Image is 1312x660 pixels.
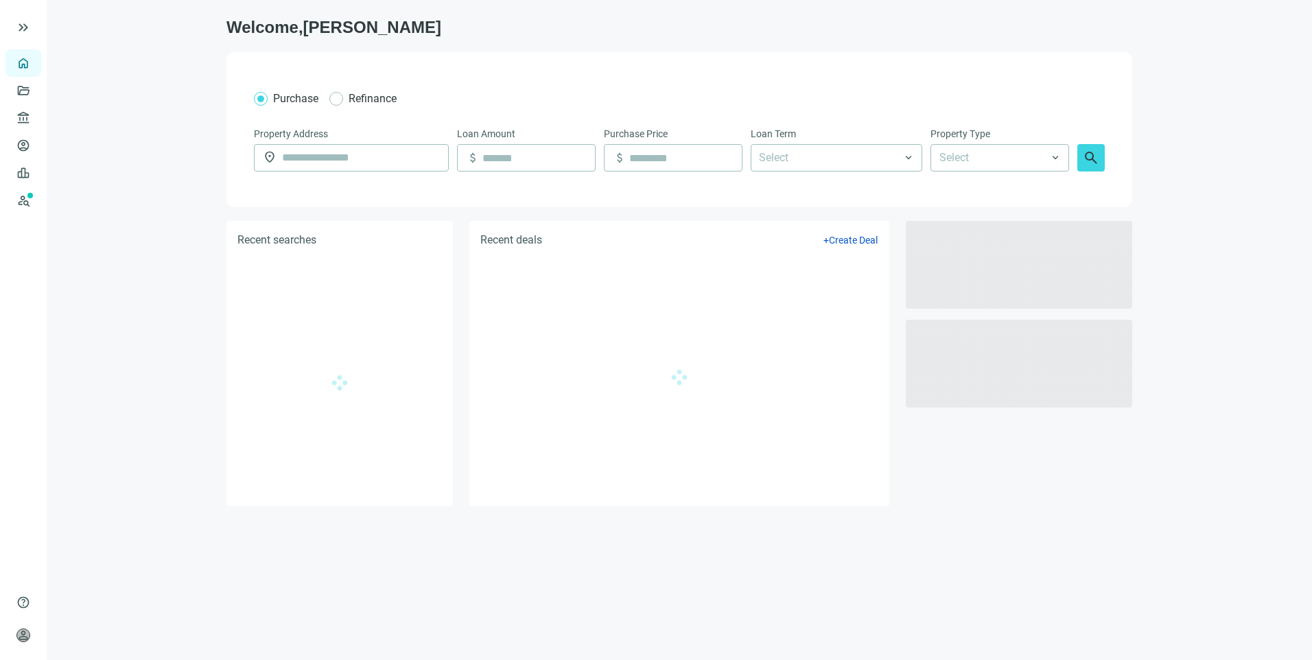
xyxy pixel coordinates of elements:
[823,234,878,246] button: +Create Deal
[823,235,829,246] span: +
[16,111,26,125] span: account_balance
[237,232,316,248] h5: Recent searches
[613,151,626,165] span: attach_money
[1077,144,1105,172] button: search
[263,150,277,164] span: location_on
[480,232,542,248] h5: Recent deals
[466,151,480,165] span: attach_money
[1083,150,1099,166] span: search
[751,126,796,141] span: Loan Term
[829,235,878,246] span: Create Deal
[226,16,1132,38] h1: Welcome, [PERSON_NAME]
[15,19,32,36] button: keyboard_double_arrow_right
[16,596,30,609] span: help
[457,126,515,141] span: Loan Amount
[349,92,397,105] span: Refinance
[254,126,328,141] span: Property Address
[273,92,318,105] span: Purchase
[16,628,30,642] span: person
[604,126,668,141] span: Purchase Price
[930,126,990,141] span: Property Type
